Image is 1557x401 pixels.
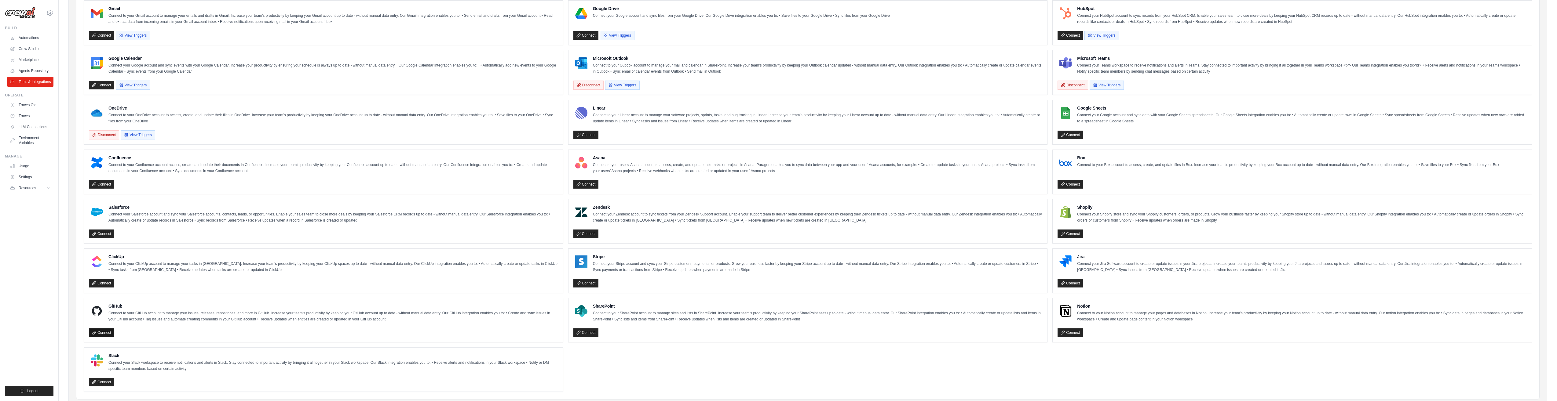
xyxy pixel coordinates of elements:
[108,254,558,260] h4: ClickUp
[573,328,599,337] a: Connect
[89,328,114,337] a: Connect
[116,81,150,90] button: View Triggers
[1059,57,1072,69] img: Microsoft Teams Logo
[1077,310,1527,322] p: Connect to your Notion account to manage your pages and databases in Notion. Increase your team’s...
[91,107,103,119] img: OneDrive Logo
[575,7,587,20] img: Google Drive Logo
[108,310,558,322] p: Connect to your GitHub account to manage your issues, releases, repositories, and more in GitHub....
[593,155,1043,161] h4: Asana
[1058,131,1083,139] a: Connect
[7,100,53,110] a: Traces Old
[1059,7,1072,20] img: HubSpot Logo
[1077,254,1527,260] h4: Jira
[1077,204,1527,210] h4: Shopify
[593,211,1043,223] p: Connect your Zendesk account to sync tickets from your Zendesk Support account. Enable your suppo...
[1090,81,1124,90] button: View Triggers
[593,13,890,19] p: Connect your Google account and sync files from your Google Drive. Our Google Drive integration e...
[575,57,587,69] img: Microsoft Outlook Logo
[7,33,53,43] a: Automations
[1077,55,1527,61] h4: Microsoft Teams
[1058,31,1083,40] a: Connect
[27,388,38,393] span: Logout
[1058,279,1083,287] a: Connect
[593,303,1043,309] h4: SharePoint
[593,63,1043,74] p: Connect to your Outlook account to manage your mail and calendar in SharePoint. Increase your tea...
[1077,211,1527,223] p: Connect your Shopify store and sync your Shopify customers, orders, or products. Grow your busine...
[575,107,587,119] img: Linear Logo
[575,157,587,169] img: Asana Logo
[91,7,103,20] img: Gmail Logo
[108,112,558,124] p: Connect to your OneDrive account to access, create, and update their files in OneDrive. Increase ...
[1059,107,1072,119] img: Google Sheets Logo
[573,31,599,40] a: Connect
[5,7,35,19] img: Logo
[7,111,53,121] a: Traces
[593,310,1043,322] p: Connect to your SharePoint account to manage sites and lists in SharePoint. Increase your team’s ...
[593,5,890,12] h4: Google Drive
[593,204,1043,210] h4: Zendesk
[89,378,114,386] a: Connect
[7,77,53,87] a: Tools & Integrations
[121,130,155,139] button: View Triggers
[91,57,103,69] img: Google Calendar Logo
[573,180,599,189] a: Connect
[108,261,558,273] p: Connect to your ClickUp account to manage your tasks in [GEOGRAPHIC_DATA]. Increase your team’s p...
[5,93,53,98] div: Operate
[593,162,1043,174] p: Connect to your users’ Asana account to access, create, and update their tasks or projects in Asa...
[1077,155,1499,161] h4: Box
[1058,180,1083,189] a: Connect
[116,31,150,40] button: View Triggers
[108,360,558,372] p: Connect your Slack workspace to receive notifications and alerts in Slack. Stay connected to impo...
[1058,229,1083,238] a: Connect
[7,183,53,193] button: Resources
[600,31,634,40] button: View Triggers
[1077,112,1527,124] p: Connect your Google account and sync data with your Google Sheets spreadsheets. Our Google Sheets...
[575,255,587,268] img: Stripe Logo
[91,157,103,169] img: Confluence Logo
[7,172,53,182] a: Settings
[1077,105,1527,111] h4: Google Sheets
[1077,261,1527,273] p: Connect your Jira Software account to create or update issues in your Jira projects. Increase you...
[1059,157,1072,169] img: Box Logo
[91,354,103,367] img: Slack Logo
[7,122,53,132] a: LLM Connections
[7,66,53,76] a: Agents Repository
[573,279,599,287] a: Connect
[108,155,558,161] h4: Confluence
[89,130,119,139] button: Disconnect
[7,55,53,65] a: Marketplace
[108,162,558,174] p: Connect to your Confluence account access, create, and update their documents in Confluence. Incr...
[7,44,53,54] a: Crew Studio
[1084,31,1119,40] button: View Triggers
[1059,305,1072,317] img: Notion Logo
[19,186,36,190] span: Resources
[593,261,1043,273] p: Connect your Stripe account and sync your Stripe customers, payments, or products. Grow your busi...
[108,105,558,111] h4: OneDrive
[7,133,53,148] a: Environment Variables
[573,81,604,90] button: Disconnect
[5,386,53,396] button: Logout
[1058,328,1083,337] a: Connect
[108,352,558,359] h4: Slack
[1077,13,1527,25] p: Connect your HubSpot account to sync records from your HubSpot CRM. Enable your sales team to clo...
[108,55,558,61] h4: Google Calendar
[593,254,1043,260] h4: Stripe
[605,81,639,90] button: View Triggers
[1059,255,1072,268] img: Jira Logo
[593,105,1043,111] h4: Linear
[1077,303,1527,309] h4: Notion
[573,131,599,139] a: Connect
[89,31,114,40] a: Connect
[575,206,587,218] img: Zendesk Logo
[91,305,103,317] img: GitHub Logo
[593,55,1043,61] h4: Microsoft Outlook
[575,305,587,317] img: SharePoint Logo
[1058,81,1088,90] button: Disconnect
[108,211,558,223] p: Connect your Salesforce account and sync your Salesforce accounts, contacts, leads, or opportunit...
[1059,206,1072,218] img: Shopify Logo
[1077,162,1499,168] p: Connect to your Box account to access, create, and update files in Box. Increase your team’s prod...
[1077,63,1527,74] p: Connect your Teams workspace to receive notifications and alerts in Teams. Stay connected to impo...
[91,206,103,218] img: Salesforce Logo
[5,26,53,31] div: Build
[7,161,53,171] a: Usage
